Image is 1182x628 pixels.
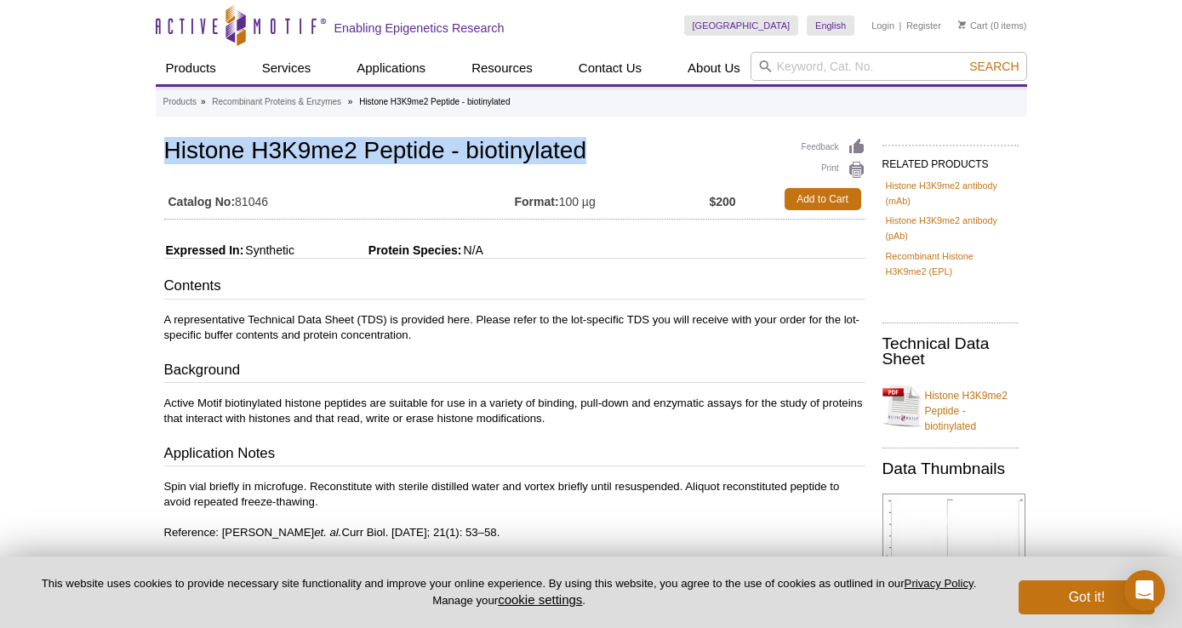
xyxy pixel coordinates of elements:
img: Deconvoluted MALDI-TOF mass spectrum of biotinylated peptide (1-21 H3 histone amino acids). [882,494,1025,626]
h3: Contents [164,276,865,300]
li: Histone H3K9me2 Peptide - biotinylated [359,97,510,106]
h3: Application Notes [164,443,865,467]
a: Add to Cart [785,188,861,210]
span: Search [969,60,1019,73]
td: 100 µg [515,184,710,214]
a: Histone H3K9me2 antibody (pAb) [886,213,1015,243]
input: Keyword, Cat. No. [751,52,1027,81]
span: Synthetic [243,243,294,257]
a: Resources [461,52,543,84]
button: cookie settings [498,592,582,607]
span: N/A [462,243,483,257]
a: [GEOGRAPHIC_DATA] [684,15,799,36]
span: Protein Species: [298,243,462,257]
a: Products [163,94,197,110]
a: Histone H3K9me2 antibody (mAb) [886,178,1015,208]
strong: $200 [709,194,735,209]
a: Services [252,52,322,84]
a: Register [906,20,941,31]
a: Print [802,161,865,180]
li: (0 items) [958,15,1027,36]
a: Feedback [802,138,865,157]
a: English [807,15,854,36]
a: Login [871,20,894,31]
a: Histone H3K9me2 Peptide - biotinylated [882,378,1019,434]
h2: Data Thumbnails [882,461,1019,477]
a: Applications [346,52,436,84]
li: | [899,15,902,36]
li: » [348,97,353,106]
a: Privacy Policy [905,577,974,590]
img: Your Cart [958,20,966,29]
td: 81046 [164,184,515,214]
p: Spin vial briefly in microfuge. Reconstitute with sterile distilled water and vortex briefly unti... [164,479,865,540]
strong: Catalog No: [168,194,236,209]
button: Search [964,59,1024,74]
button: Got it! [1019,580,1155,614]
p: This website uses cookies to provide necessary site functionality and improve your online experie... [27,576,991,608]
strong: Format: [515,194,559,209]
a: Products [156,52,226,84]
a: About Us [677,52,751,84]
h2: Technical Data Sheet [882,336,1019,367]
h2: Enabling Epigenetics Research [334,20,505,36]
a: Cart [958,20,988,31]
h1: Histone H3K9me2 Peptide - biotinylated [164,138,865,167]
span: Expressed In: [164,243,244,257]
p: A representative Technical Data Sheet (TDS) is provided here. Please refer to the lot-specific TD... [164,312,865,343]
i: et. al. [314,526,341,539]
a: Recombinant Proteins & Enzymes [212,94,341,110]
h2: RELATED PRODUCTS [882,145,1019,175]
h3: Background [164,360,865,384]
div: Open Intercom Messenger [1124,570,1165,611]
a: Recombinant Histone H3K9me2 (EPL) [886,248,1015,279]
a: Contact Us [568,52,652,84]
li: » [201,97,206,106]
p: Active Motif biotinylated histone peptides are suitable for use in a variety of binding, pull-dow... [164,396,865,426]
